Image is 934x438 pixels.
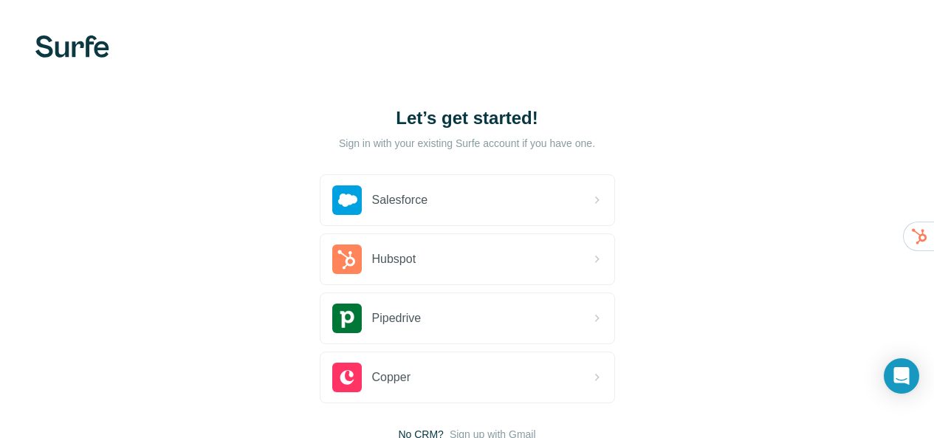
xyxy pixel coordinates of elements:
[372,369,411,386] span: Copper
[372,309,422,327] span: Pipedrive
[339,136,595,151] p: Sign in with your existing Surfe account if you have one.
[35,35,109,58] img: Surfe's logo
[332,185,362,215] img: salesforce's logo
[332,244,362,274] img: hubspot's logo
[884,358,919,394] div: Open Intercom Messenger
[372,191,428,209] span: Salesforce
[320,106,615,130] h1: Let’s get started!
[332,304,362,333] img: pipedrive's logo
[372,250,416,268] span: Hubspot
[332,363,362,392] img: copper's logo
